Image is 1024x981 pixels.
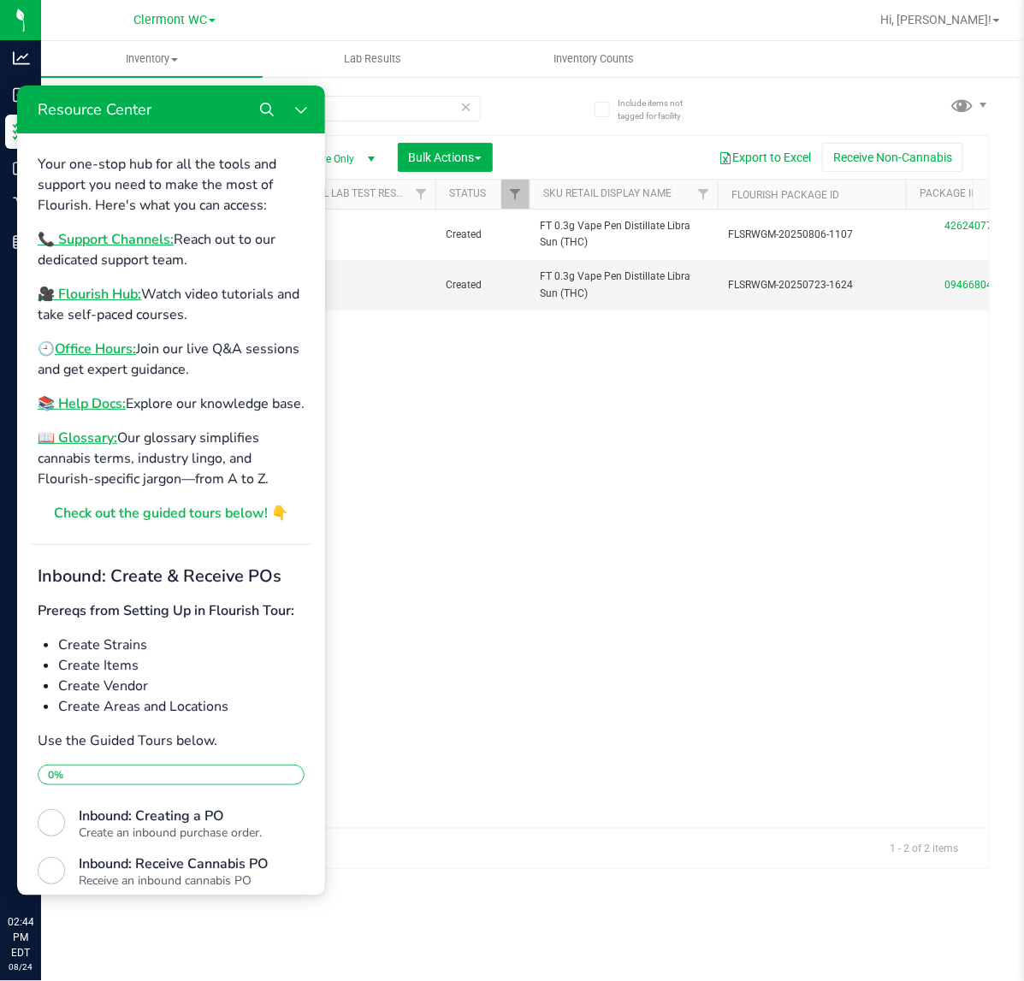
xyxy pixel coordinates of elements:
[278,187,412,199] a: External Lab Test Result
[14,761,294,809] button: Inbound: Receive Cannabis POReceive an inbound cannabis PO
[275,227,425,243] span: PASSED
[920,187,978,199] a: Package ID
[409,151,482,164] span: Bulk Actions
[62,741,260,754] div: Create an inbound purchase order.
[21,145,157,163] a: 📞 Support Channels:
[446,277,519,293] span: Created
[398,143,493,172] button: Bulk Actions
[728,277,896,293] span: FLSRWGM-20250723-1624
[41,51,263,67] span: Inventory
[14,713,294,761] button: Inbound: Creating a POCreate an inbound purchase order.
[728,227,896,243] span: FLSRWGM-20250806-1107
[21,343,100,362] a: 📖 Glossary:
[8,960,33,973] p: 08/24
[13,50,30,67] inline-svg: Analytics
[21,309,109,328] a: 📚 Help Docs:
[13,123,30,140] inline-svg: Inventory
[62,789,260,802] div: Receive an inbound cannabis PO
[446,227,519,243] span: Created
[618,97,703,122] span: Include items not tagged for facility
[21,144,287,185] p: Reach out to our dedicated support team.
[21,308,287,328] p: Explore our knowledge base.
[8,914,33,960] p: 02:44 PM EDT
[21,198,287,239] p: Watch video tutorials and take self-paced courses.
[21,199,124,218] a: 🎥 Flourish Hub:
[263,41,484,77] a: Lab Results
[38,254,119,273] a: Office Hours:
[133,13,207,27] span: Clermont WC
[460,96,472,118] span: Clear
[21,680,287,699] div: 0 %
[530,51,657,67] span: Inventory Counts
[275,277,425,293] span: PASSED
[21,479,264,502] b: Inbound: Create & Receive POs
[41,570,287,590] li: Create Items
[690,180,718,209] a: Filter
[407,180,435,209] a: Filter
[62,768,260,789] div: Inbound: Receive Cannabis PO
[540,218,707,251] span: FT 0.3g Vape Pen Distillate Libra Sun (THC)
[449,187,486,199] a: Status
[41,590,287,611] li: Create Vendor
[37,418,271,437] span: Check out the guided tours below! 👇
[822,143,963,172] button: Receive Non-Cannabis
[707,143,822,172] button: Export to Excel
[13,160,30,177] inline-svg: Outbound
[880,13,991,27] span: Hi, [PERSON_NAME]!
[13,233,30,251] inline-svg: Reports
[21,342,287,404] p: Our glossary simplifies cannabis terms, industry lingo, and Flourish-specific jargon—from A to Z.
[21,645,287,665] p: Use the Guided Tours below.
[483,41,705,77] a: Inventory Counts
[21,253,287,294] p: 🕘 Join our live Q&A sessions and get expert guidance.
[233,7,267,41] button: Search
[13,197,30,214] inline-svg: Retail
[543,187,672,199] a: SKU Retail Display Name
[13,86,30,103] inline-svg: Inbound
[731,189,839,201] a: Flourish Package ID
[41,41,263,77] a: Inventory
[321,51,424,67] span: Lab Results
[876,836,972,861] span: 1 - 2 of 2 items
[540,269,707,301] span: FT 0.3g Vape Pen Distillate Libra Sun (THC)
[41,549,287,570] li: Create Strains
[21,516,277,535] b: Prereqs from Setting Up in Flourish Tour:
[7,14,134,34] div: Resource Center
[267,7,301,41] button: Close Resource Center
[62,720,260,741] div: Inbound: Creating a PO
[17,86,325,895] iframe: Resource center
[501,180,530,209] a: Filter
[41,611,287,631] li: Create Areas and Locations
